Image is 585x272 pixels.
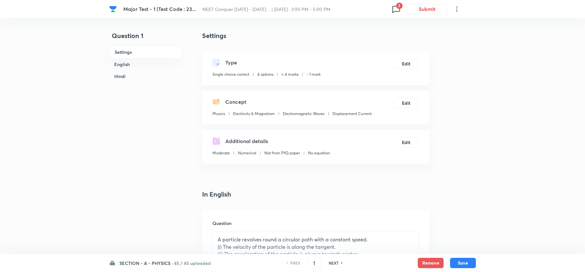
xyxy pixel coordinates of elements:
h6: 45 / 45 uploaded [174,260,211,267]
h6: Question [212,220,419,227]
h4: In English [202,189,429,199]
span: 2 [396,3,403,9]
p: (ii) The acceleration of the particle is always towards center. [218,250,414,258]
button: Edit [393,98,419,108]
p: Electromagnetic Waves [283,111,324,117]
p: Single choice correct [212,72,249,77]
p: (i) The velocity of the particle is along the tangent. [218,243,414,251]
button: Submit [406,4,448,14]
p: Physics [212,111,225,117]
p: + 4 marks [282,72,299,77]
p: Not from PYQ paper [264,150,300,156]
button: Edit [393,59,419,69]
p: Moderate [212,150,230,156]
h6: Settings [109,46,181,58]
button: Edit [393,137,419,148]
p: Displacement Current [333,111,372,117]
img: questionType.svg [212,59,220,66]
p: Numerical [238,150,256,156]
h6: PREV [290,260,300,266]
h5: Concept [225,98,246,106]
a: Company Logo [109,5,118,13]
span: NEET Conquer [DATE] - [DATE] ... | [DATE] · 2:00 PM - 5:00 PM [202,6,330,12]
h5: Type [225,59,237,66]
h6: English [109,58,181,70]
p: A particle revolves round a circular path with a constant speed. [218,236,414,243]
p: Electricity & Magnetism [233,111,275,117]
img: questionConcept.svg [212,98,220,106]
h6: Hindi [109,70,181,82]
p: - 1 mark [307,72,321,77]
h4: Settings [202,31,429,41]
button: Save [450,258,476,268]
h4: Question 1 [109,31,181,46]
span: Major Test - 1 (Test Code : 23... [123,5,196,12]
h5: Additional details [225,137,268,145]
img: questionDetails.svg [212,137,220,145]
h6: NEXT [329,260,339,266]
button: Remove [418,258,444,268]
p: No equation [308,150,330,156]
h6: SECTION - A - PHYSICS · [119,260,173,267]
img: Company Logo [109,5,117,13]
p: 4 options [257,72,273,77]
